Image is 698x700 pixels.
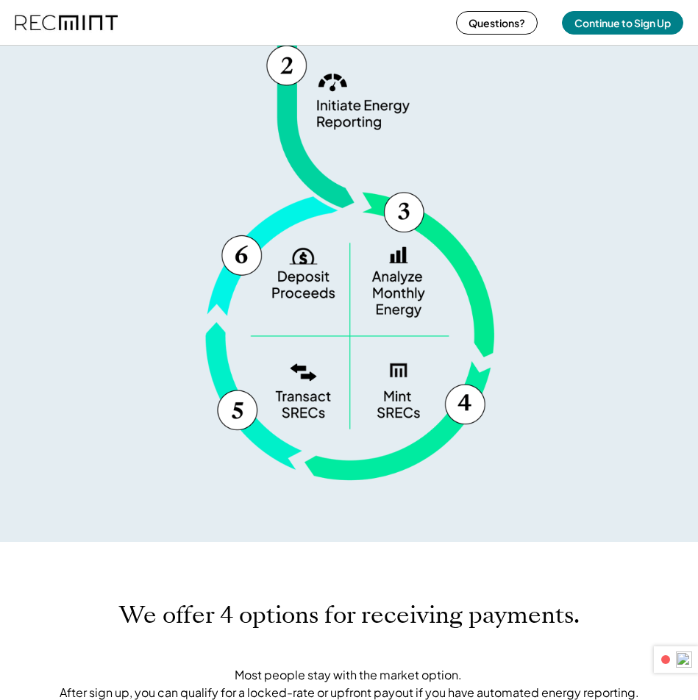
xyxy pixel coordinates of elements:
button: Continue to Sign Up [562,11,683,35]
img: recmint-logotype%403x%20%281%29.jpeg [15,3,118,42]
h1: We offer 4 options for receiving payments. [119,601,580,629]
button: Questions? [456,11,538,35]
